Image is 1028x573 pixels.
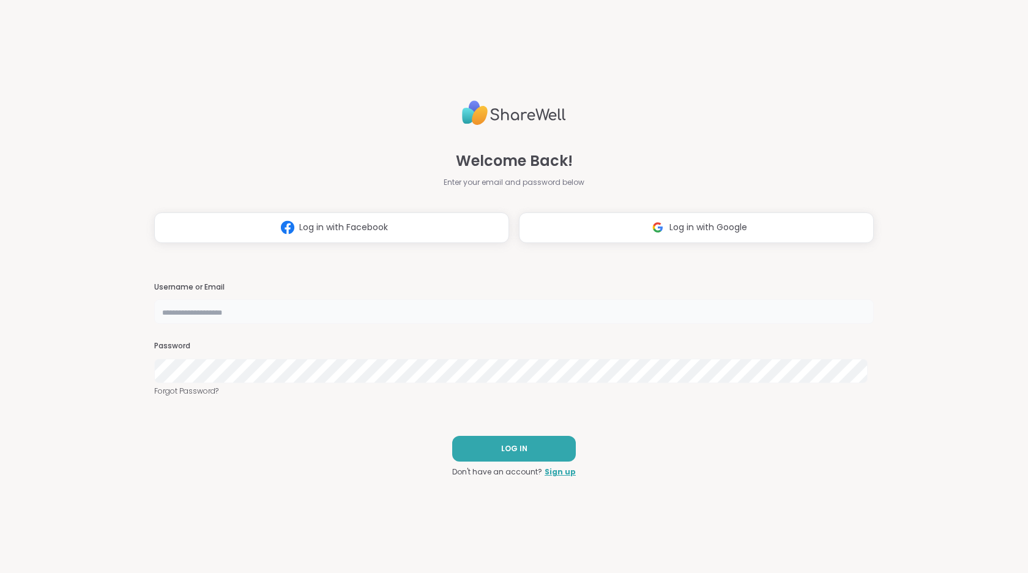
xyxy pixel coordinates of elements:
[501,443,527,454] span: LOG IN
[646,216,669,239] img: ShareWell Logomark
[452,466,542,478] span: Don't have an account?
[154,282,874,293] h3: Username or Email
[299,221,388,234] span: Log in with Facebook
[452,436,576,462] button: LOG IN
[154,386,874,397] a: Forgot Password?
[444,177,584,188] span: Enter your email and password below
[669,221,747,234] span: Log in with Google
[154,341,874,351] h3: Password
[456,150,573,172] span: Welcome Back!
[545,466,576,478] a: Sign up
[462,95,566,130] img: ShareWell Logo
[519,212,874,243] button: Log in with Google
[154,212,509,243] button: Log in with Facebook
[276,216,299,239] img: ShareWell Logomark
